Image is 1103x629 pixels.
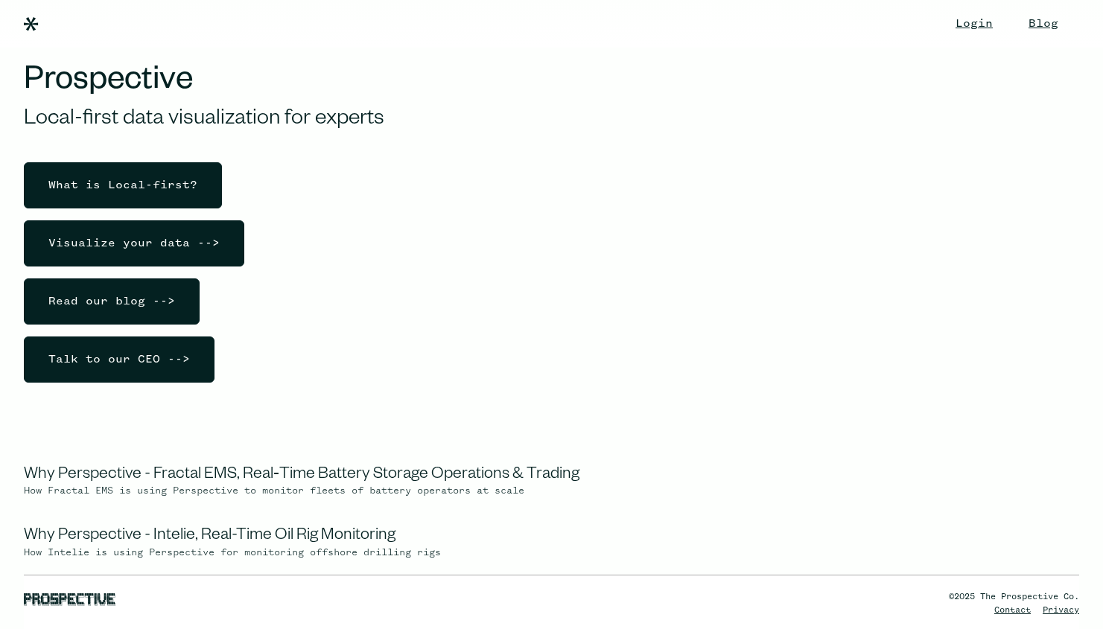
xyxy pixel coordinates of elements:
div: Talk to our CEO --> [36,337,202,382]
div: What is Local-first? [36,163,209,208]
div: ©2025 The Prospective Co. [949,590,1079,604]
a: Why Perspective - Fractal EMS, Real‑Time Battery Storage Operations & Trading [24,467,579,485]
div: How Fractal EMS is using Perspective to monitor fleets of battery operators at scale [24,485,691,497]
h1: Local-first data visualization for experts [24,103,1079,138]
a: Visualize your data --> [24,220,244,266]
a: Privacy [1043,606,1079,615]
a: Talk to our CEO --> [24,336,214,383]
a: What is Local-first? [24,162,222,208]
h1: Prospective [24,66,1079,103]
div: Visualize your data --> [36,221,232,266]
a: Contact [994,606,1031,615]
div: Read our blog --> [36,279,187,324]
a: Read our blog --> [24,278,200,325]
